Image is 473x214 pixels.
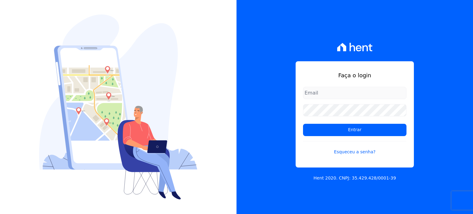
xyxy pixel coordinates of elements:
[313,175,396,181] p: Hent 2020. CNPJ: 35.429.428/0001-39
[303,141,406,155] a: Esqueceu a senha?
[39,14,197,200] img: Login
[303,124,406,136] input: Entrar
[303,71,406,79] h1: Faça o login
[303,87,406,99] input: Email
